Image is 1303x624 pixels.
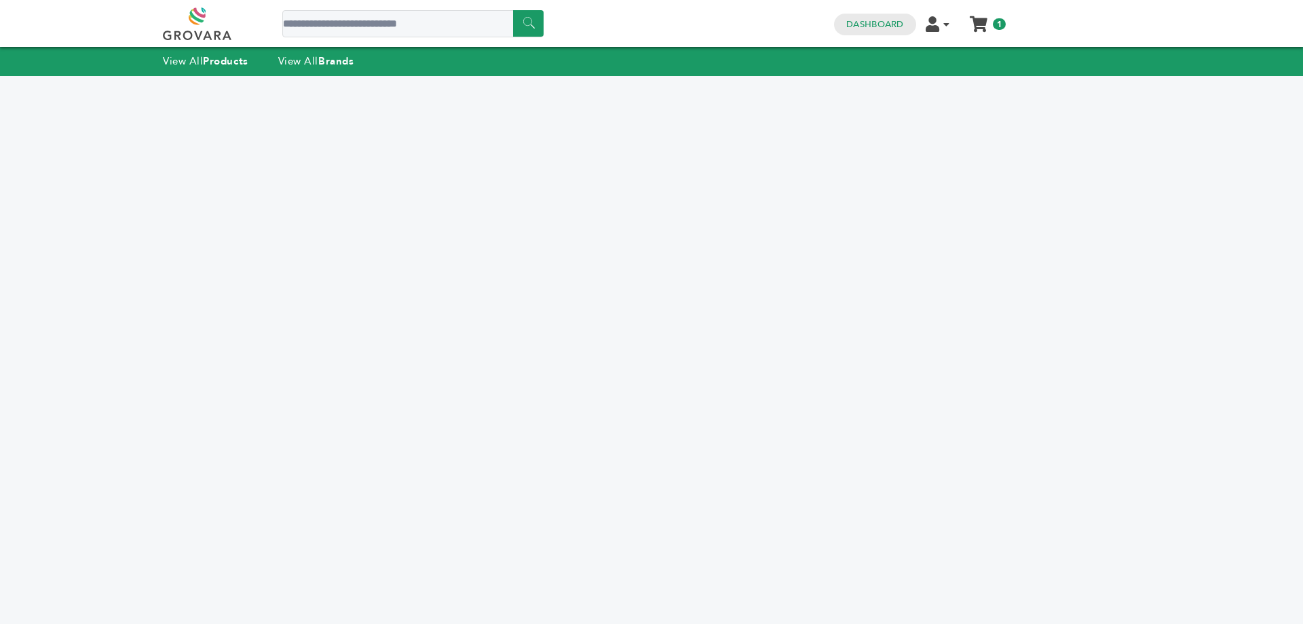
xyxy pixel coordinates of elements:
a: View AllProducts [163,54,248,68]
strong: Brands [318,54,354,68]
a: Dashboard [846,18,903,31]
input: Search a product or brand... [282,10,544,37]
span: 1 [993,18,1006,30]
a: View AllBrands [278,54,354,68]
a: My Cart [971,12,987,26]
strong: Products [203,54,248,68]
